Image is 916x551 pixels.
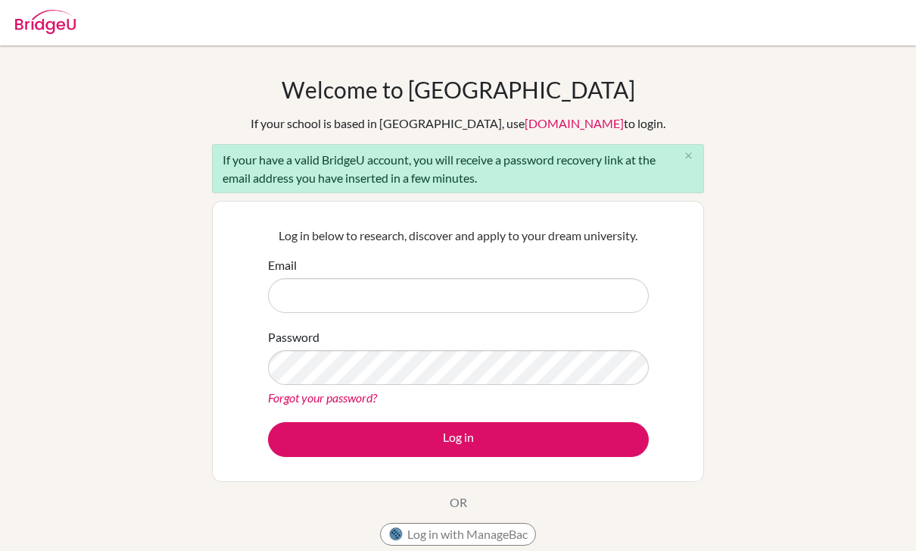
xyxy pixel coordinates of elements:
p: Log in below to research, discover and apply to your dream university. [268,227,649,245]
a: Forgot your password? [268,390,377,405]
p: OR [450,493,467,512]
button: Log in with ManageBac [380,523,536,546]
h1: Welcome to [GEOGRAPHIC_DATA] [282,76,635,103]
img: Bridge-U [15,10,76,34]
label: Email [268,256,297,274]
a: [DOMAIN_NAME] [525,116,624,130]
i: close [683,150,694,161]
button: Close [673,145,703,167]
div: If your school is based in [GEOGRAPHIC_DATA], use to login. [251,114,665,133]
label: Password [268,328,319,346]
div: If your have a valid BridgeU account, you will receive a password recovery link at the email addr... [212,144,704,193]
button: Log in [268,422,649,457]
